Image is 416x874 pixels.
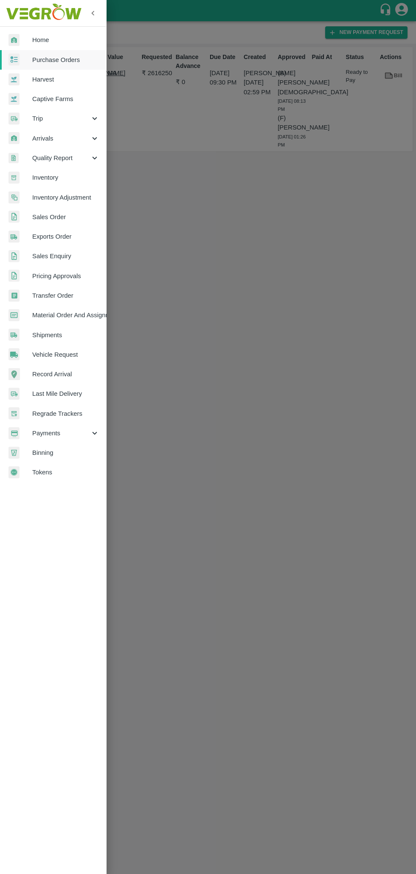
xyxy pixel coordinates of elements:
[8,407,20,420] img: whTracker
[32,310,99,320] span: Material Order And Assignment
[8,113,20,125] img: delivery
[32,271,99,281] span: Pricing Approvals
[32,409,99,418] span: Regrade Trackers
[32,212,99,222] span: Sales Order
[32,448,99,457] span: Binning
[32,134,90,143] span: Arrivals
[32,94,99,104] span: Captive Farms
[32,35,99,45] span: Home
[32,468,99,477] span: Tokens
[32,193,99,202] span: Inventory Adjustment
[8,54,20,66] img: reciept
[32,369,99,379] span: Record Arrival
[8,270,20,282] img: sales
[8,466,20,479] img: tokens
[8,309,20,321] img: centralMaterial
[32,389,99,398] span: Last Mile Delivery
[8,368,20,380] img: recordArrival
[32,350,99,359] span: Vehicle Request
[32,114,90,123] span: Trip
[8,172,20,184] img: whInventory
[8,34,20,46] img: whArrival
[8,73,20,86] img: harvest
[32,429,90,438] span: Payments
[8,348,20,361] img: vehicle
[32,291,99,300] span: Transfer Order
[8,93,20,105] img: harvest
[8,447,20,459] img: bin
[8,290,20,302] img: whTransfer
[8,427,20,440] img: payment
[32,251,99,261] span: Sales Enquiry
[32,153,90,163] span: Quality Report
[8,211,20,223] img: sales
[32,173,99,182] span: Inventory
[32,232,99,241] span: Exports Order
[8,329,20,341] img: shipments
[8,191,20,203] img: inventory
[32,330,99,340] span: Shipments
[8,153,19,164] img: qualityReport
[8,250,20,262] img: sales
[8,388,20,400] img: delivery
[32,55,99,65] span: Purchase Orders
[32,75,99,84] span: Harvest
[8,132,20,144] img: whArrival
[8,231,20,243] img: shipments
